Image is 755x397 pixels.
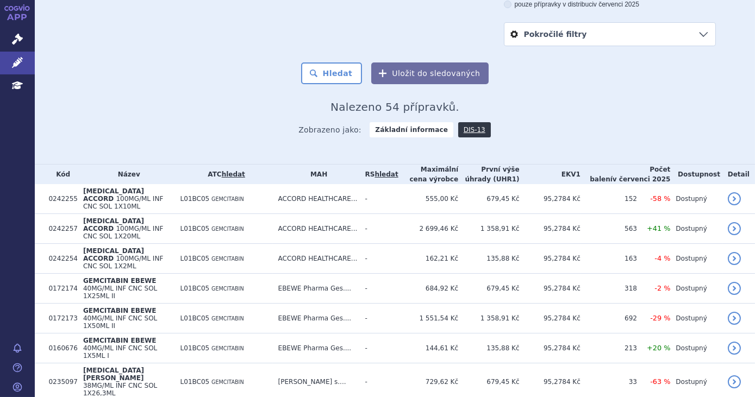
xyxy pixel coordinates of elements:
span: +41 % [647,224,670,232]
span: GEMCITABIN EBEWE [83,307,157,314]
span: L01BC05 [180,314,210,322]
span: -29 % [650,314,670,322]
a: hledat [375,171,398,178]
span: GEMCITABIN [211,256,244,262]
span: 40MG/ML INF CNC SOL 1X25ML II [83,285,157,300]
span: GEMCITABIN [211,379,244,385]
span: 100MG/ML INF CNC SOL 1X20ML [83,225,163,240]
span: v červenci 2025 [594,1,639,8]
td: 144,61 Kč [398,333,458,363]
td: - [360,274,398,304]
span: GEMCITABIN EBEWE [83,337,157,344]
td: ACCORD HEALTHCARE... [273,244,360,274]
td: Dostupný [670,184,722,214]
span: -2 % [654,284,670,292]
a: detail [728,222,741,235]
td: 692 [581,304,637,333]
td: 213 [581,333,637,363]
span: L01BC05 [180,255,210,262]
td: EBEWE Pharma Ges.... [273,333,360,363]
a: DIS-13 [458,122,491,137]
td: 95,2784 Kč [520,244,581,274]
span: 40MG/ML INF CNC SOL 1X50ML II [83,314,157,330]
span: GEMCITABIN EBEWE [83,277,157,285]
th: První výše úhrady (UHR1) [458,165,519,184]
span: GEMCITABIN [211,345,244,351]
span: GEMCITABIN [211,196,244,202]
span: v červenci 2025 [613,175,670,183]
td: 0242254 [43,244,77,274]
th: Kód [43,165,77,184]
td: 0160676 [43,333,77,363]
td: 95,2784 Kč [520,274,581,304]
span: Zobrazeno jako: [298,122,361,137]
td: - [360,244,398,274]
td: 1 358,91 Kč [458,214,519,244]
td: 2 699,46 Kč [398,214,458,244]
td: 95,2784 Kč [520,304,581,333]
td: Dostupný [670,304,722,333]
span: [MEDICAL_DATA] ACCORD [83,187,144,203]
td: 679,45 Kč [458,184,519,214]
span: GEMCITABIN [211,316,244,322]
span: [MEDICAL_DATA] ACCORD [83,217,144,232]
span: L01BC05 [180,378,210,386]
span: GEMCITABIN [211,226,244,232]
a: Pokročilé filtry [504,23,715,46]
td: 135,88 Kč [458,244,519,274]
td: 0242255 [43,184,77,214]
td: 0172174 [43,274,77,304]
td: - [360,304,398,333]
td: 163 [581,244,637,274]
span: 40MG/ML INF CNC SOL 1X5ML I [83,344,157,360]
td: 95,2784 Kč [520,333,581,363]
span: L01BC05 [180,285,210,292]
td: 135,88 Kč [458,333,519,363]
a: detail [728,375,741,388]
span: 100MG/ML INF CNC SOL 1X2ML [83,255,163,270]
span: 100MG/ML INF CNC SOL 1X10ML [83,195,163,210]
td: 1 551,54 Kč [398,304,458,333]
span: -4 % [654,254,670,262]
td: 1 358,91 Kč [458,304,519,333]
a: detail [728,192,741,205]
span: -58 % [650,194,670,203]
span: Nalezeno 54 přípravků. [330,100,459,114]
td: 95,2784 Kč [520,184,581,214]
span: L01BC05 [180,344,210,352]
td: 684,92 Kč [398,274,458,304]
button: Uložit do sledovaných [371,62,489,84]
td: ACCORD HEALTHCARE... [273,184,360,214]
td: 563 [581,214,637,244]
a: detail [728,282,741,295]
a: hledat [222,171,245,178]
td: - [360,214,398,244]
td: ACCORD HEALTHCARE... [273,214,360,244]
td: 0242257 [43,214,77,244]
span: -63 % [650,377,670,386]
th: ATC [175,165,273,184]
td: 679,45 Kč [458,274,519,304]
span: +20 % [647,344,670,352]
td: 555,00 Kč [398,184,458,214]
th: MAH [273,165,360,184]
span: GEMCITABIN [211,286,244,292]
a: detail [728,342,741,355]
td: 95,2784 Kč [520,214,581,244]
button: Hledat [301,62,363,84]
td: EBEWE Pharma Ges.... [273,304,360,333]
th: Název [78,165,175,184]
td: EBEWE Pharma Ges.... [273,274,360,304]
td: Dostupný [670,214,722,244]
th: Dostupnost [670,165,722,184]
a: detail [728,312,741,325]
td: Dostupný [670,244,722,274]
td: Dostupný [670,333,722,363]
th: Maximální cena výrobce [398,165,458,184]
td: 0172173 [43,304,77,333]
span: 38MG/ML INF CNC SOL 1X26,3ML [83,382,157,397]
span: L01BC05 [180,195,210,203]
span: L01BC05 [180,225,210,232]
a: detail [728,252,741,265]
th: Detail [722,165,755,184]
